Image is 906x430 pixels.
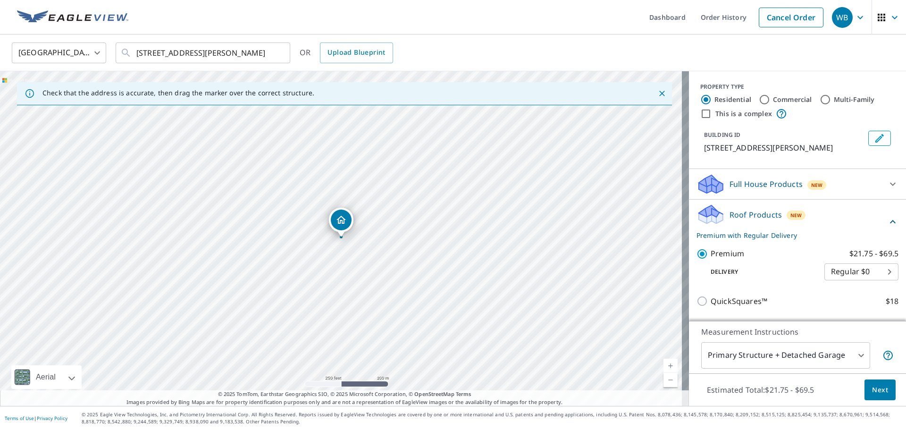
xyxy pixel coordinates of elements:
img: EV Logo [17,10,128,25]
p: Measurement Instructions [701,326,894,337]
p: Estimated Total: $21.75 - $69.5 [699,379,822,400]
p: Premium [711,248,744,260]
div: Aerial [11,365,82,389]
span: Upload Blueprint [327,47,385,59]
div: Primary Structure + Detached Garage [701,342,870,369]
label: Multi-Family [834,95,875,104]
label: Commercial [773,95,812,104]
p: Delivery [696,268,824,276]
a: Privacy Policy [37,415,67,422]
a: Terms [456,390,471,397]
p: QuickSquares™ [711,295,767,307]
div: PROPERTY TYPE [700,83,895,91]
p: Full House Products [730,178,803,190]
label: Residential [714,95,751,104]
label: This is a complex [715,109,772,118]
span: New [811,181,823,189]
p: Premium with Regular Delivery [696,230,887,240]
div: Regular $0 [824,259,898,285]
div: Dropped pin, building 1, Residential property, 730 Iris Ct Montgomery, AL 36105 [329,208,353,237]
a: Terms of Use [5,415,34,422]
div: Roof ProductsNewPremium with Regular Delivery [696,203,898,240]
p: $18 [886,295,898,307]
a: Cancel Order [759,8,823,27]
div: [GEOGRAPHIC_DATA] [12,40,106,66]
span: New [790,211,802,219]
a: Current Level 17, Zoom In [663,359,678,373]
div: WB [832,7,853,28]
a: Current Level 17, Zoom Out [663,373,678,387]
p: Roof Products [730,209,782,220]
div: Full House ProductsNew [696,173,898,195]
p: © 2025 Eagle View Technologies, Inc. and Pictometry International Corp. All Rights Reserved. Repo... [82,411,901,425]
button: Edit building 1 [868,131,891,146]
p: BUILDING ID [704,131,740,139]
p: | [5,415,67,421]
button: Close [656,87,668,100]
div: Aerial [33,365,59,389]
span: Your report will include the primary structure and a detached garage if one exists. [882,350,894,361]
div: OR [300,42,393,63]
button: Next [864,379,896,401]
p: $21.75 - $69.5 [849,248,898,260]
p: Check that the address is accurate, then drag the marker over the correct structure. [42,89,314,97]
input: Search by address or latitude-longitude [136,40,271,66]
a: Upload Blueprint [320,42,393,63]
a: OpenStreetMap [414,390,454,397]
p: [STREET_ADDRESS][PERSON_NAME] [704,142,864,153]
span: © 2025 TomTom, Earthstar Geographics SIO, © 2025 Microsoft Corporation, © [218,390,471,398]
span: Next [872,384,888,396]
